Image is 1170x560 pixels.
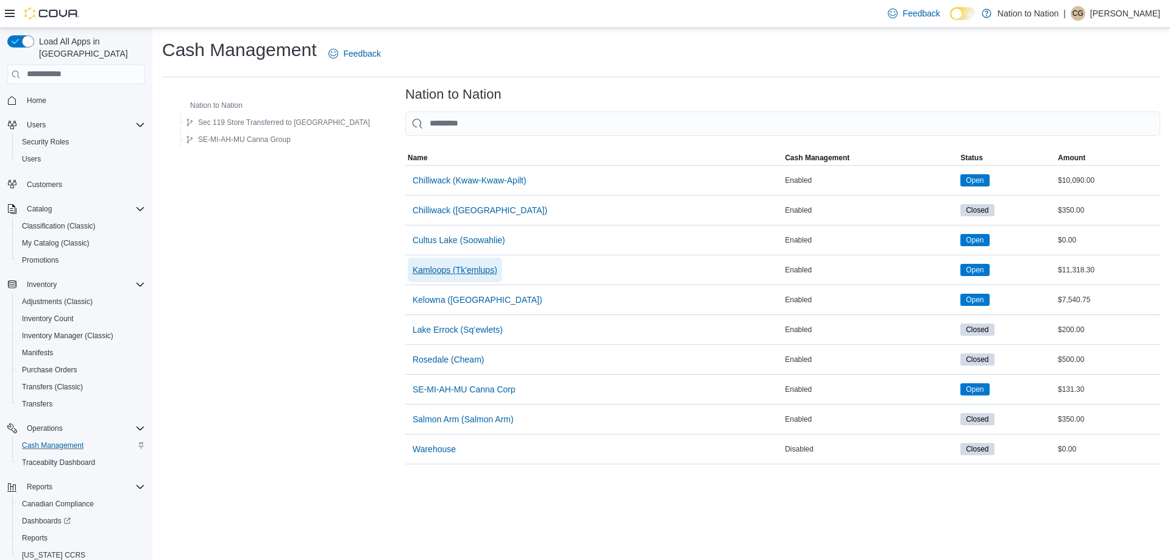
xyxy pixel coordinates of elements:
[2,200,150,218] button: Catalog
[408,258,502,282] button: Kamloops (Tk'emlups)
[1055,322,1160,337] div: $200.00
[22,516,71,526] span: Dashboards
[782,263,958,277] div: Enabled
[12,310,150,327] button: Inventory Count
[966,294,984,305] span: Open
[782,382,958,397] div: Enabled
[17,152,145,166] span: Users
[782,173,958,188] div: Enabled
[405,112,1160,136] input: This is a search bar. As you type, the results lower in the page will automatically filter.
[22,255,59,265] span: Promotions
[782,203,958,218] div: Enabled
[413,234,505,246] span: Cultus Lake (Soowahlie)
[966,175,984,186] span: Open
[960,153,983,163] span: Status
[966,264,984,275] span: Open
[1055,173,1160,188] div: $10,090.00
[1055,203,1160,218] div: $350.00
[1055,442,1160,456] div: $0.00
[17,346,145,360] span: Manifests
[405,151,782,165] button: Name
[960,353,994,366] span: Closed
[181,115,375,130] button: Sec 119 Store Transferred to [GEOGRAPHIC_DATA]
[408,153,428,163] span: Name
[408,437,461,461] button: Warehouse
[22,297,93,307] span: Adjustments (Classic)
[17,135,74,149] a: Security Roles
[960,324,994,336] span: Closed
[22,93,145,108] span: Home
[960,383,989,395] span: Open
[408,168,531,193] button: Chilliwack (Kwaw-Kwaw-Apilt)
[22,365,77,375] span: Purchase Orders
[17,497,99,511] a: Canadian Compliance
[22,221,96,231] span: Classification (Classic)
[12,344,150,361] button: Manifests
[413,174,526,186] span: Chilliwack (Kwaw-Kwaw-Apilt)
[405,87,502,102] h3: Nation to Nation
[12,218,150,235] button: Classification (Classic)
[1090,6,1160,21] p: [PERSON_NAME]
[190,101,243,110] span: Nation to Nation
[17,346,58,360] a: Manifests
[17,363,145,377] span: Purchase Orders
[17,253,145,268] span: Promotions
[413,443,456,455] span: Warehouse
[17,497,145,511] span: Canadian Compliance
[2,478,150,495] button: Reports
[17,455,145,470] span: Traceabilty Dashboard
[17,311,145,326] span: Inventory Count
[12,235,150,252] button: My Catalog (Classic)
[12,395,150,413] button: Transfers
[2,175,150,193] button: Customers
[12,378,150,395] button: Transfers (Classic)
[413,264,497,276] span: Kamloops (Tk'emlups)
[22,533,48,543] span: Reports
[883,1,945,26] a: Feedback
[17,438,88,453] a: Cash Management
[22,277,62,292] button: Inventory
[12,530,150,547] button: Reports
[22,399,52,409] span: Transfers
[966,235,984,246] span: Open
[1055,352,1160,367] div: $500.00
[960,234,989,246] span: Open
[12,293,150,310] button: Adjustments (Classic)
[22,277,145,292] span: Inventory
[413,413,514,425] span: Salmon Arm (Salmon Arm)
[408,347,489,372] button: Rosedale (Cheam)
[2,116,150,133] button: Users
[782,412,958,427] div: Enabled
[22,137,69,147] span: Security Roles
[22,441,83,450] span: Cash Management
[960,264,989,276] span: Open
[2,91,150,109] button: Home
[17,219,145,233] span: Classification (Classic)
[782,233,958,247] div: Enabled
[413,294,542,306] span: Kelowna ([GEOGRAPHIC_DATA])
[22,331,113,341] span: Inventory Manager (Classic)
[1055,412,1160,427] div: $350.00
[17,380,145,394] span: Transfers (Classic)
[17,363,82,377] a: Purchase Orders
[1055,382,1160,397] div: $131.30
[22,202,145,216] span: Catalog
[17,135,145,149] span: Security Roles
[1058,153,1085,163] span: Amount
[902,7,940,19] span: Feedback
[27,482,52,492] span: Reports
[22,177,67,192] a: Customers
[966,414,988,425] span: Closed
[27,120,46,130] span: Users
[22,382,83,392] span: Transfers (Classic)
[17,236,94,250] a: My Catalog (Classic)
[22,118,145,132] span: Users
[181,132,296,147] button: SE-MI-AH-MU Canna Group
[22,154,41,164] span: Users
[1063,6,1066,21] p: |
[17,328,145,343] span: Inventory Manager (Classic)
[173,98,247,113] button: Nation to Nation
[408,377,520,402] button: SE-MI-AH-MU Canna Corp
[17,531,52,545] a: Reports
[17,152,46,166] a: Users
